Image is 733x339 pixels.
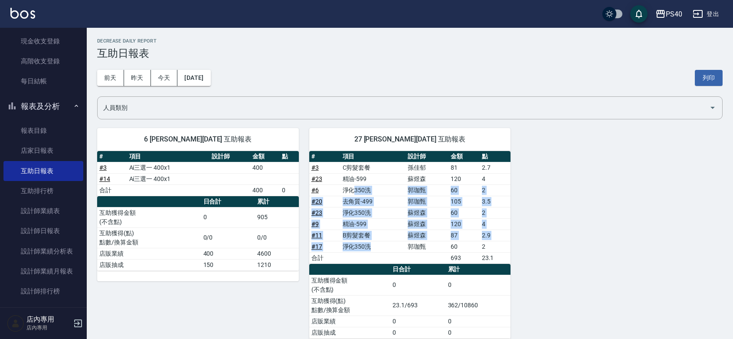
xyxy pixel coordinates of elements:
table: a dense table [309,151,511,264]
td: 60 [448,241,480,252]
td: C剪髮套餐 [340,162,406,173]
td: 蘇煜森 [406,230,448,241]
td: 2 [480,184,511,196]
td: 4 [480,218,511,230]
td: 淨化350洗 [340,241,406,252]
a: 設計師業績表 [3,201,83,221]
a: #3 [311,164,319,171]
td: 互助獲得(點) 點數/換算金額 [97,227,201,248]
td: 2 [480,241,511,252]
td: 150 [201,259,255,270]
a: 設計師排行榜 [3,281,83,301]
td: B剪髮套餐 [340,230,406,241]
td: 淨化350洗 [340,184,406,196]
td: 60 [448,184,480,196]
a: 服務扣項明細表 [3,301,83,321]
td: 4 [480,173,511,184]
td: 郭珈甄 [406,241,448,252]
a: #11 [311,232,322,239]
td: 淨化350洗 [340,207,406,218]
div: PS40 [666,9,682,20]
td: 0 [446,316,511,327]
a: #17 [311,243,322,250]
td: 店販業績 [309,316,391,327]
td: 0 [280,184,298,196]
td: 0 [446,327,511,338]
td: 2.7 [480,162,511,173]
td: 905 [255,207,299,227]
a: #14 [99,175,110,182]
td: 0 [446,275,511,295]
td: 孫佳郁 [406,162,448,173]
td: 合計 [309,252,340,263]
h5: 店內專用 [26,315,71,324]
table: a dense table [309,264,511,339]
a: #9 [311,221,319,227]
button: 昨天 [124,70,151,86]
img: Person [7,315,24,332]
table: a dense table [97,196,299,271]
th: 設計師 [209,151,250,162]
td: 2.9 [480,230,511,241]
th: 項目 [340,151,406,162]
td: 400 [201,248,255,259]
a: #23 [311,209,322,216]
button: Open [706,101,720,115]
h2: Decrease Daily Report [97,38,723,44]
td: 互助獲得金額 (不含點) [309,275,391,295]
img: Logo [10,8,35,19]
td: 蘇煜森 [406,207,448,218]
th: 項目 [127,151,210,162]
td: 郭珈甄 [406,196,448,207]
button: 登出 [689,6,723,22]
td: 互助獲得(點) 點數/換算金額 [309,295,391,316]
a: 店家日報表 [3,141,83,161]
button: 列印 [695,70,723,86]
td: 4600 [255,248,299,259]
td: 合計 [97,184,127,196]
th: 點 [480,151,511,162]
td: 105 [448,196,480,207]
button: save [630,5,648,23]
th: 日合計 [201,196,255,207]
td: 0 [390,327,445,338]
td: 87 [448,230,480,241]
button: 報表及分析 [3,95,83,118]
td: 120 [448,173,480,184]
td: Ai三選一 400x1 [127,173,210,184]
td: 23.1 [480,252,511,263]
a: 現金收支登錄 [3,31,83,51]
td: 0/0 [255,227,299,248]
td: 2 [480,207,511,218]
button: 前天 [97,70,124,86]
button: [DATE] [177,70,210,86]
td: 精油-599 [340,173,406,184]
a: 高階收支登錄 [3,51,83,71]
td: 蘇煜森 [406,218,448,230]
th: 金額 [448,151,480,162]
th: 金額 [250,151,280,162]
button: PS40 [652,5,686,23]
td: 精油-599 [340,218,406,230]
td: 362/10860 [446,295,511,316]
td: 81 [448,162,480,173]
td: 23.1/693 [390,295,445,316]
th: # [97,151,127,162]
td: 693 [448,252,480,263]
td: 互助獲得金額 (不含點) [97,207,201,227]
th: 累計 [446,264,511,275]
td: 3.5 [480,196,511,207]
h3: 互助日報表 [97,47,723,59]
a: #20 [311,198,322,205]
td: 郭珈甄 [406,184,448,196]
p: 店內專用 [26,324,71,332]
th: 設計師 [406,151,448,162]
a: 設計師日報表 [3,221,83,241]
span: 27 [PERSON_NAME][DATE] 互助報表 [320,135,501,144]
a: 互助排行榜 [3,181,83,201]
td: 400 [250,184,280,196]
a: #23 [311,175,322,182]
th: 累計 [255,196,299,207]
td: 店販抽成 [309,327,391,338]
a: 報表目錄 [3,121,83,141]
